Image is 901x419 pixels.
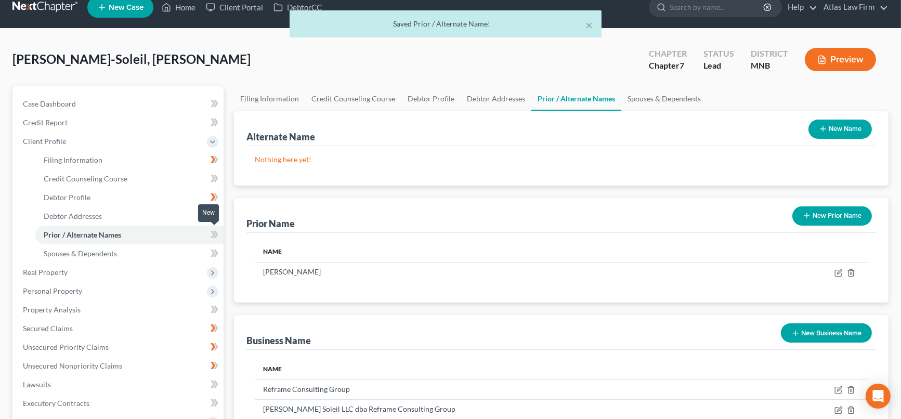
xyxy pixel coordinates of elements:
span: New Case [109,4,143,11]
span: Property Analysis [23,305,81,314]
span: Prior / Alternate Names [44,230,121,239]
span: Real Property [23,268,68,277]
a: Executory Contracts [15,394,224,413]
span: Lawsuits [23,380,51,389]
div: New [198,204,219,221]
div: District [751,48,788,60]
a: Prior / Alternate Names [35,226,224,244]
div: Business Name [246,334,311,347]
a: Filing Information [35,151,224,169]
td: [PERSON_NAME] Soleil LLC dba Reframe Consulting Group [255,399,766,419]
a: Prior / Alternate Names [531,86,621,111]
span: Executory Contracts [23,399,89,408]
button: New Name [808,120,872,139]
span: Credit Report [23,118,68,127]
span: 7 [680,60,684,70]
span: Debtor Addresses [44,212,102,220]
a: Filing Information [234,86,305,111]
a: Debtor Profile [35,188,224,207]
a: Secured Claims [15,319,224,338]
a: Spouses & Dependents [35,244,224,263]
span: Debtor Profile [44,193,90,202]
span: Secured Claims [23,324,73,333]
p: Nothing here yet! [255,154,868,165]
a: Property Analysis [15,300,224,319]
th: Name [255,241,648,262]
div: MNB [751,60,788,72]
a: Credit Counseling Course [305,86,401,111]
button: New Business Name [781,323,872,343]
div: Saved Prior / Alternate Name! [298,19,593,29]
span: Unsecured Nonpriority Claims [23,361,122,370]
div: Prior Name [246,217,295,230]
th: Name [255,358,766,379]
button: New Prior Name [792,206,872,226]
a: Spouses & Dependents [621,86,707,111]
td: Reframe Consulting Group [255,379,766,399]
button: × [586,19,593,31]
a: Debtor Profile [401,86,461,111]
span: Credit Counseling Course [44,174,127,183]
a: Lawsuits [15,375,224,394]
td: [PERSON_NAME] [255,262,648,282]
div: Alternate Name [246,130,315,143]
a: Credit Report [15,113,224,132]
div: Status [703,48,734,60]
div: Open Intercom Messenger [866,384,891,409]
div: Chapter [649,48,687,60]
span: Client Profile [23,137,66,146]
span: Personal Property [23,286,82,295]
a: Unsecured Nonpriority Claims [15,357,224,375]
a: Case Dashboard [15,95,224,113]
a: Debtor Addresses [461,86,531,111]
span: Unsecured Priority Claims [23,343,109,351]
div: Chapter [649,60,687,72]
span: Case Dashboard [23,99,76,108]
a: Unsecured Priority Claims [15,338,224,357]
a: Credit Counseling Course [35,169,224,188]
span: [PERSON_NAME]-Soleil, [PERSON_NAME] [12,51,251,67]
span: Spouses & Dependents [44,249,117,258]
a: Debtor Addresses [35,207,224,226]
button: Preview [805,48,876,71]
span: Filing Information [44,155,102,164]
div: Lead [703,60,734,72]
